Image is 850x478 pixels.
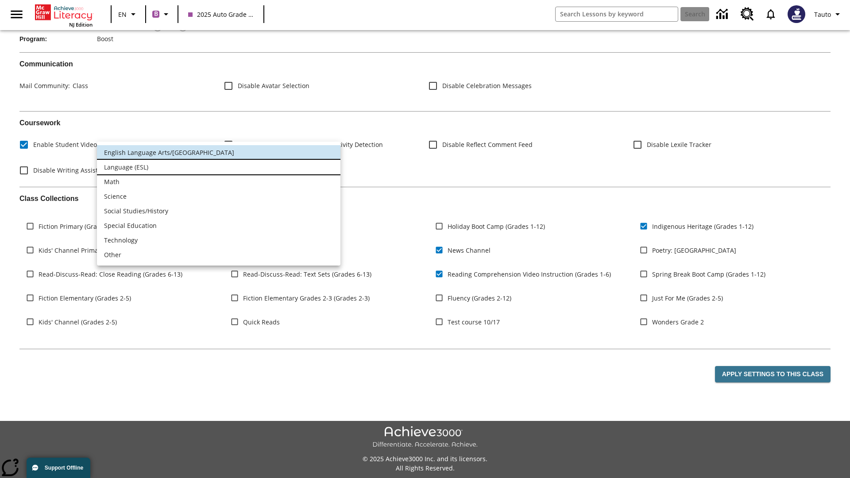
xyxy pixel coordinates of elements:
li: Special Education [97,218,340,233]
li: Technology [97,233,340,247]
li: Math [97,174,340,189]
li: Language (ESL) [97,160,340,174]
li: Social Studies/History [97,204,340,218]
li: Other [97,247,340,262]
li: English Language Arts/[GEOGRAPHIC_DATA] [97,145,340,160]
li: Science [97,189,340,204]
